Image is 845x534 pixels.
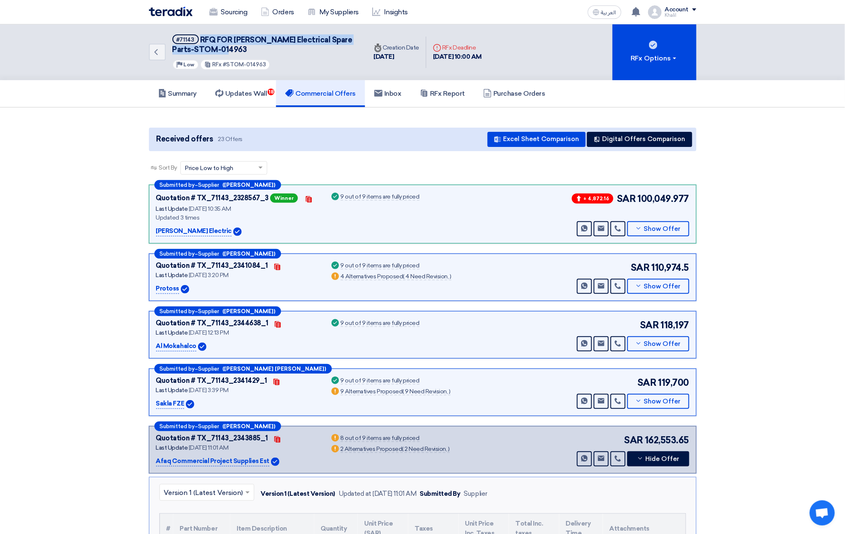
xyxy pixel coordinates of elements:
[652,261,689,275] span: 110,974.5
[149,80,206,107] a: Summary
[268,89,274,95] span: 18
[154,180,281,190] div: –
[488,132,586,147] button: Excel Sheet Comparison
[156,213,320,222] div: Updated 3 times
[341,435,420,442] div: 8 out of 9 items are fully priced
[160,424,195,429] span: Submitted by
[365,3,415,21] a: Insights
[420,89,465,98] h5: RFx Report
[203,3,254,21] a: Sourcing
[601,10,616,16] span: العربية
[587,132,692,147] button: Digital Offers Comparison
[638,192,689,206] span: 100,049.977
[156,341,196,351] p: Al Mokahalco
[341,194,420,201] div: 9 out of 9 items are fully priced
[206,80,276,107] a: Updates Wall18
[154,364,332,374] div: –
[658,376,689,390] span: 119,700
[156,284,180,294] p: Protoss
[341,378,420,385] div: 9 out of 9 items are fully priced
[644,226,681,232] span: Show Offer
[159,163,177,172] span: Sort By
[198,251,219,257] span: Supplier
[645,433,689,447] span: 162,553.65
[640,318,659,332] span: SAR
[223,424,276,429] b: ([PERSON_NAME])
[433,43,482,52] div: RFx Deadline
[341,446,450,453] div: 2 Alternatives Proposed
[631,53,678,63] div: RFx Options
[365,80,411,107] a: Inbox
[646,456,680,462] span: Hide Offer
[627,336,689,351] button: Show Offer
[154,421,281,431] div: –
[627,394,689,409] button: Show Offer
[198,366,219,372] span: Supplier
[261,489,336,499] div: Version 1 (Latest Version)
[648,5,662,19] img: profile_test.png
[420,489,461,499] div: Submitted By
[186,400,194,408] img: Verified Account
[172,34,357,55] h5: RFQ FOR Schneider Electrical Spare Parts-STOM-014963
[156,387,188,394] span: Last Update
[810,500,835,526] div: Open chat
[156,456,270,466] p: Afaq Commercial Project Supplies Est
[156,133,213,145] span: Received offers
[341,274,451,280] div: 4 Alternatives Proposed
[184,62,195,68] span: Low
[339,489,417,499] div: Updated at [DATE] 11:01 AM
[160,182,195,188] span: Submitted by
[154,306,281,316] div: –
[270,194,298,203] span: Winner
[624,433,644,447] span: SAR
[160,251,195,257] span: Submitted by
[588,5,621,19] button: العربية
[448,445,450,453] span: )
[374,89,402,98] h5: Inbox
[156,193,269,203] div: Quotation # TX_71143_2328567_3
[198,424,219,429] span: Supplier
[627,279,689,294] button: Show Offer
[665,6,689,13] div: Account
[223,182,276,188] b: ([PERSON_NAME])
[212,61,222,68] span: RFx
[661,318,689,332] span: 118,197
[644,398,681,405] span: Show Offer
[644,283,681,290] span: Show Offer
[154,249,281,259] div: –
[374,43,420,52] div: Creation Date
[189,205,231,212] span: [DATE] 10:35 AM
[474,80,555,107] a: Purchase Orders
[449,388,451,395] span: )
[233,228,242,236] img: Verified Account
[402,388,404,395] span: (
[341,320,420,327] div: 9 out of 9 items are fully priced
[406,273,449,280] span: 4 Need Revision,
[665,13,696,18] div: Khalil
[223,366,326,372] b: ([PERSON_NAME] [PERSON_NAME])
[189,387,229,394] span: [DATE] 3:39 PM
[160,366,195,372] span: Submitted by
[189,272,229,279] span: [DATE] 3:20 PM
[403,273,404,280] span: (
[198,182,219,188] span: Supplier
[631,261,650,275] span: SAR
[156,444,188,451] span: Last Update
[276,80,365,107] a: Commercial Offers
[156,399,185,409] p: Sakla FZE
[185,164,233,173] span: Price Low to High
[198,309,219,314] span: Supplier
[572,194,613,204] span: + 4,872.16
[189,329,229,336] span: [DATE] 12:13 PM
[156,261,269,271] div: Quotation # TX_71143_2341084_1
[374,52,420,62] div: [DATE]
[627,221,689,236] button: Show Offer
[301,3,365,21] a: My Suppliers
[198,343,206,351] img: Verified Account
[223,309,276,314] b: ([PERSON_NAME])
[223,61,266,68] span: #STOM-014963
[405,445,447,453] span: 2 Need Revision,
[223,251,276,257] b: ([PERSON_NAME])
[156,376,268,386] div: Quotation # TX_71143_2341429_1
[405,388,448,395] span: 9 Need Revision,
